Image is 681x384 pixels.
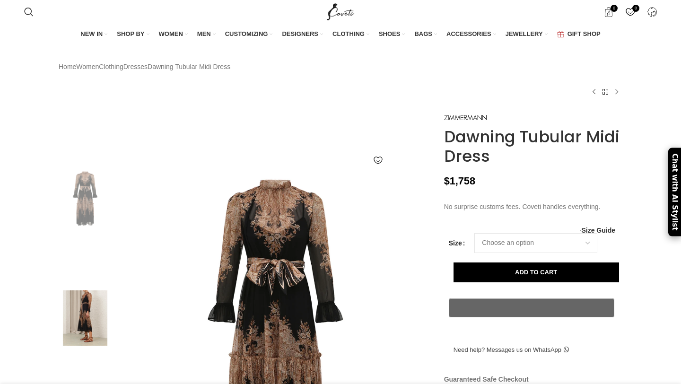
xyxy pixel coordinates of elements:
[444,201,622,212] p: No surprise customs fees. Coveti handles everything.
[282,30,318,38] span: DESIGNERS
[620,2,640,21] a: 0
[444,340,578,360] a: Need help? Messages us on WhatsApp
[19,25,662,44] div: Main navigation
[117,30,144,38] span: SHOP BY
[446,25,496,44] a: ACCESSORIES
[444,127,622,166] h1: Dawning Tubular Midi Dress
[444,375,529,383] strong: Guaranteed Safe Checkout
[379,25,405,44] a: SHOES
[197,30,211,38] span: MEN
[148,61,230,72] span: Dawning Tubular Midi Dress
[444,115,487,120] img: Zimmermann
[80,30,103,38] span: NEW IN
[557,25,601,44] a: GIFT SHOP
[446,30,491,38] span: ACCESSORIES
[567,30,601,38] span: GIFT SHOP
[332,30,365,38] span: CLOTHING
[379,30,401,38] span: SHOES
[632,5,639,12] span: 0
[159,30,183,38] span: WOMEN
[19,2,38,21] a: Search
[588,86,600,97] a: Previous product
[325,8,357,15] a: Site logo
[56,171,114,226] img: Zimmermann dress
[557,31,564,37] img: GiftBag
[449,238,465,248] label: Size
[159,25,188,44] a: WOMEN
[56,231,114,286] img: Zimmermann dresses
[506,25,548,44] a: JEWELLERY
[620,2,640,21] div: My Wishlist
[414,25,437,44] a: BAGS
[197,25,216,44] a: MEN
[444,175,475,187] bdi: 1,758
[414,30,432,38] span: BAGS
[611,86,622,97] a: Next product
[76,61,99,72] a: Women
[449,298,614,317] button: Pay with GPay
[59,61,76,72] a: Home
[332,25,369,44] a: CLOTHING
[454,262,619,282] button: Add to cart
[117,25,149,44] a: SHOP BY
[444,175,450,187] span: $
[225,30,268,38] span: CUSTOMIZING
[56,290,114,346] img: Zimmermann dress
[99,61,123,72] a: Clothing
[282,25,323,44] a: DESIGNERS
[599,2,618,21] a: 0
[225,25,273,44] a: CUSTOMIZING
[59,61,230,72] nav: Breadcrumb
[447,322,616,323] iframe: Secure payment input frame
[80,25,107,44] a: NEW IN
[611,5,618,12] span: 0
[123,61,148,72] a: Dresses
[506,30,543,38] span: JEWELLERY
